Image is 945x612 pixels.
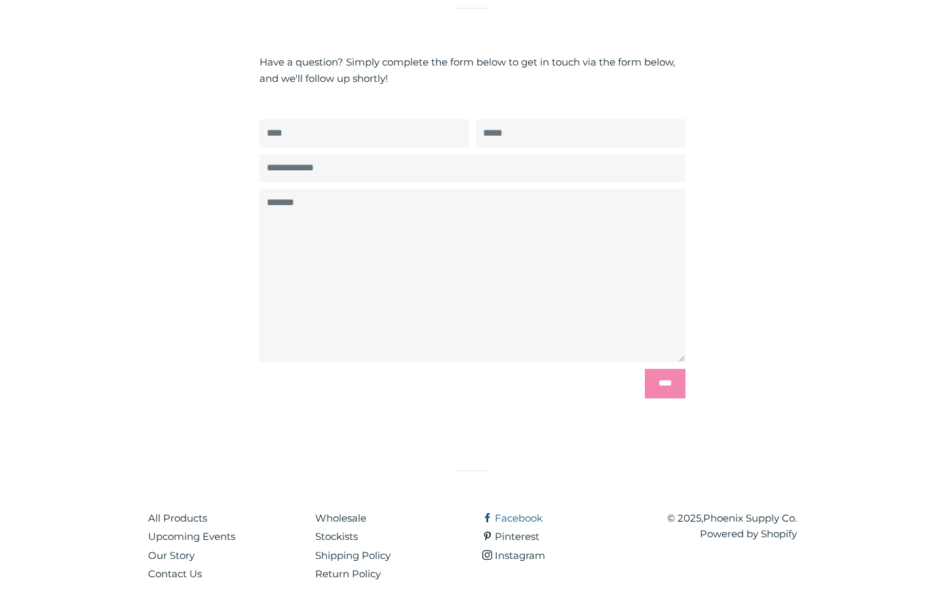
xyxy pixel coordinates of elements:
[703,512,797,524] a: Phoenix Supply Co.
[260,54,685,87] p: Have a question? Simply complete the form below to get in touch via the form below, and we'll fol...
[148,549,195,562] a: Our Story
[315,549,391,562] a: Shipping Policy
[315,512,366,524] a: Wholesale
[482,549,545,562] a: Instagram
[315,530,358,543] a: Stockists
[649,510,797,543] p: © 2025,
[148,512,207,524] a: All Products
[315,567,381,580] a: Return Policy
[482,512,543,524] a: Facebook
[482,530,539,543] a: Pinterest
[148,567,202,580] a: Contact Us
[700,527,797,540] a: Powered by Shopify
[148,530,235,543] a: Upcoming Events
